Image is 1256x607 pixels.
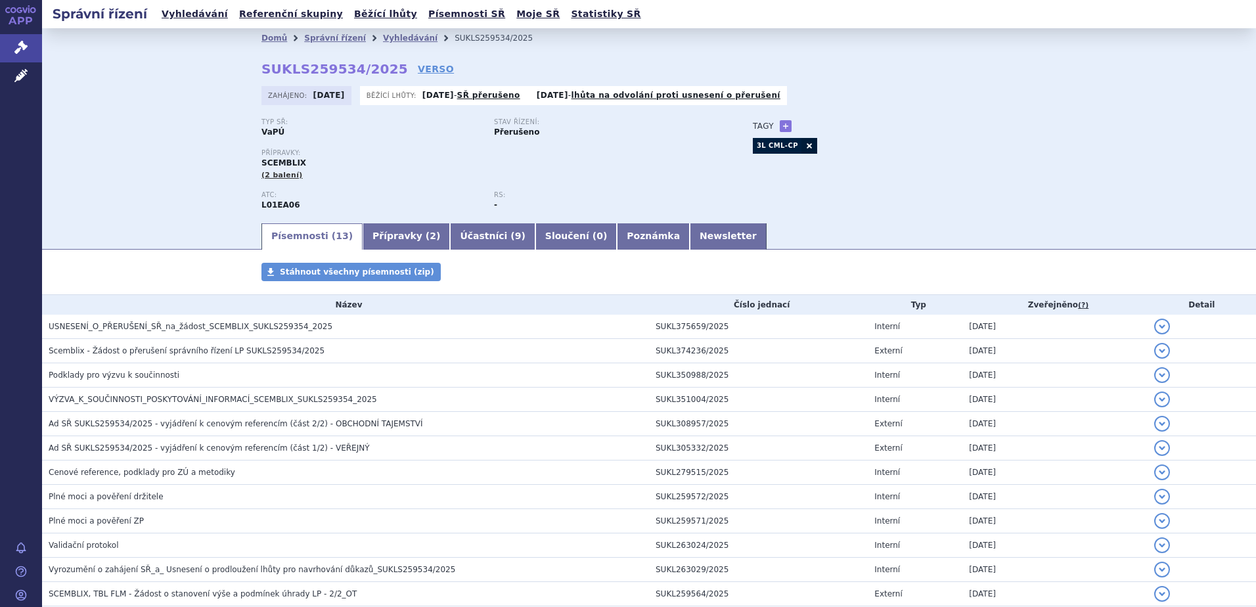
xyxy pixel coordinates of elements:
[1154,586,1170,602] button: detail
[962,295,1147,315] th: Zveřejněno
[874,443,902,453] span: Externí
[753,118,774,134] h3: Tagy
[261,200,300,210] strong: ASCIMINIB
[424,5,509,23] a: Písemnosti SŘ
[649,363,868,388] td: SUKL350988/2025
[962,509,1147,533] td: [DATE]
[962,412,1147,436] td: [DATE]
[367,90,419,101] span: Běžící lhůty:
[874,516,900,526] span: Interní
[49,371,179,380] span: Podklady pro výzvu k součinnosti
[962,461,1147,485] td: [DATE]
[962,436,1147,461] td: [DATE]
[512,5,564,23] a: Moje SŘ
[261,61,408,77] strong: SUKLS259534/2025
[430,231,436,241] span: 2
[261,263,441,281] a: Stáhnout všechny písemnosti (zip)
[1154,489,1170,505] button: detail
[350,5,421,23] a: Běžící lhůty
[49,492,164,501] span: Plné moci a pověření držitele
[649,485,868,509] td: SUKL259572/2025
[1154,464,1170,480] button: detail
[962,339,1147,363] td: [DATE]
[649,461,868,485] td: SUKL279515/2025
[780,120,792,132] a: +
[649,339,868,363] td: SUKL374236/2025
[874,322,900,331] span: Interní
[962,558,1147,582] td: [DATE]
[1154,319,1170,334] button: detail
[42,295,649,315] th: Název
[422,91,454,100] strong: [DATE]
[49,516,144,526] span: Plné moci a pověření ZP
[261,158,306,168] span: SCEMBLIX
[363,223,450,250] a: Přípravky (2)
[874,346,902,355] span: Externí
[649,436,868,461] td: SUKL305332/2025
[572,91,780,100] a: lhůta na odvolání proti usnesení o přerušení
[49,419,423,428] span: Ad SŘ SUKLS259534/2025 - vyjádření k cenovým referencím (část 2/2) - OBCHODNÍ TAJEMSTVÍ
[649,315,868,339] td: SUKL375659/2025
[874,589,902,598] span: Externí
[874,371,900,380] span: Interní
[261,34,287,43] a: Domů
[494,127,539,137] strong: Přerušeno
[261,171,303,179] span: (2 balení)
[494,191,713,199] p: RS:
[874,468,900,477] span: Interní
[649,558,868,582] td: SUKL263029/2025
[304,34,366,43] a: Správní řízení
[158,5,232,23] a: Vyhledávání
[649,533,868,558] td: SUKL263024/2025
[874,419,902,428] span: Externí
[535,223,617,250] a: Sloučení (0)
[649,509,868,533] td: SUKL259571/2025
[49,468,235,477] span: Cenové reference, podklady pro ZÚ a metodiky
[422,90,520,101] p: -
[494,118,713,126] p: Stav řízení:
[49,565,455,574] span: Vyrozumění o zahájení SŘ_a_ Usnesení o prodloužení lhůty pro navrhování důkazů_SUKLS259534/2025
[753,138,801,154] a: 3L CML-CP
[457,91,520,100] a: SŘ přerušeno
[261,127,284,137] strong: VaPÚ
[962,485,1147,509] td: [DATE]
[649,412,868,436] td: SUKL308957/2025
[874,541,900,550] span: Interní
[336,231,348,241] span: 13
[962,582,1147,606] td: [DATE]
[690,223,767,250] a: Newsletter
[261,118,481,126] p: Typ SŘ:
[313,91,345,100] strong: [DATE]
[649,388,868,412] td: SUKL351004/2025
[49,346,325,355] span: Scemblix - Žádost o přerušení správního řízení LP SUKLS259534/2025
[49,589,357,598] span: SCEMBLIX, TBL FLM - Žádost o stanovení výše a podmínek úhrady LP - 2/2_OT
[1078,301,1088,310] abbr: (?)
[537,91,568,100] strong: [DATE]
[42,5,158,23] h2: Správní řízení
[515,231,522,241] span: 9
[874,492,900,501] span: Interní
[494,200,497,210] strong: -
[49,322,332,331] span: USNESENÍ_O_PŘERUŠENÍ_SŘ_na_žádost_SCEMBLIX_SUKLS259354_2025
[874,565,900,574] span: Interní
[537,90,780,101] p: -
[455,28,550,48] li: SUKLS259534/2025
[1154,343,1170,359] button: detail
[49,395,377,404] span: VÝZVA_K_SOUČINNOSTI_POSKYTOVÁNÍ_INFORMACÍ_SCEMBLIX_SUKLS259354_2025
[49,541,119,550] span: Validační protokol
[868,295,962,315] th: Typ
[280,267,434,277] span: Stáhnout všechny písemnosti (zip)
[649,295,868,315] th: Číslo jednací
[418,62,454,76] a: VERSO
[1154,562,1170,577] button: detail
[567,5,644,23] a: Statistiky SŘ
[49,443,370,453] span: Ad SŘ SUKLS259534/2025 - vyjádření k cenovým referencím (část 1/2) - VEŘEJNÝ
[596,231,603,241] span: 0
[1154,367,1170,383] button: detail
[1154,537,1170,553] button: detail
[261,223,363,250] a: Písemnosti (13)
[261,191,481,199] p: ATC:
[1154,416,1170,432] button: detail
[235,5,347,23] a: Referenční skupiny
[383,34,437,43] a: Vyhledávání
